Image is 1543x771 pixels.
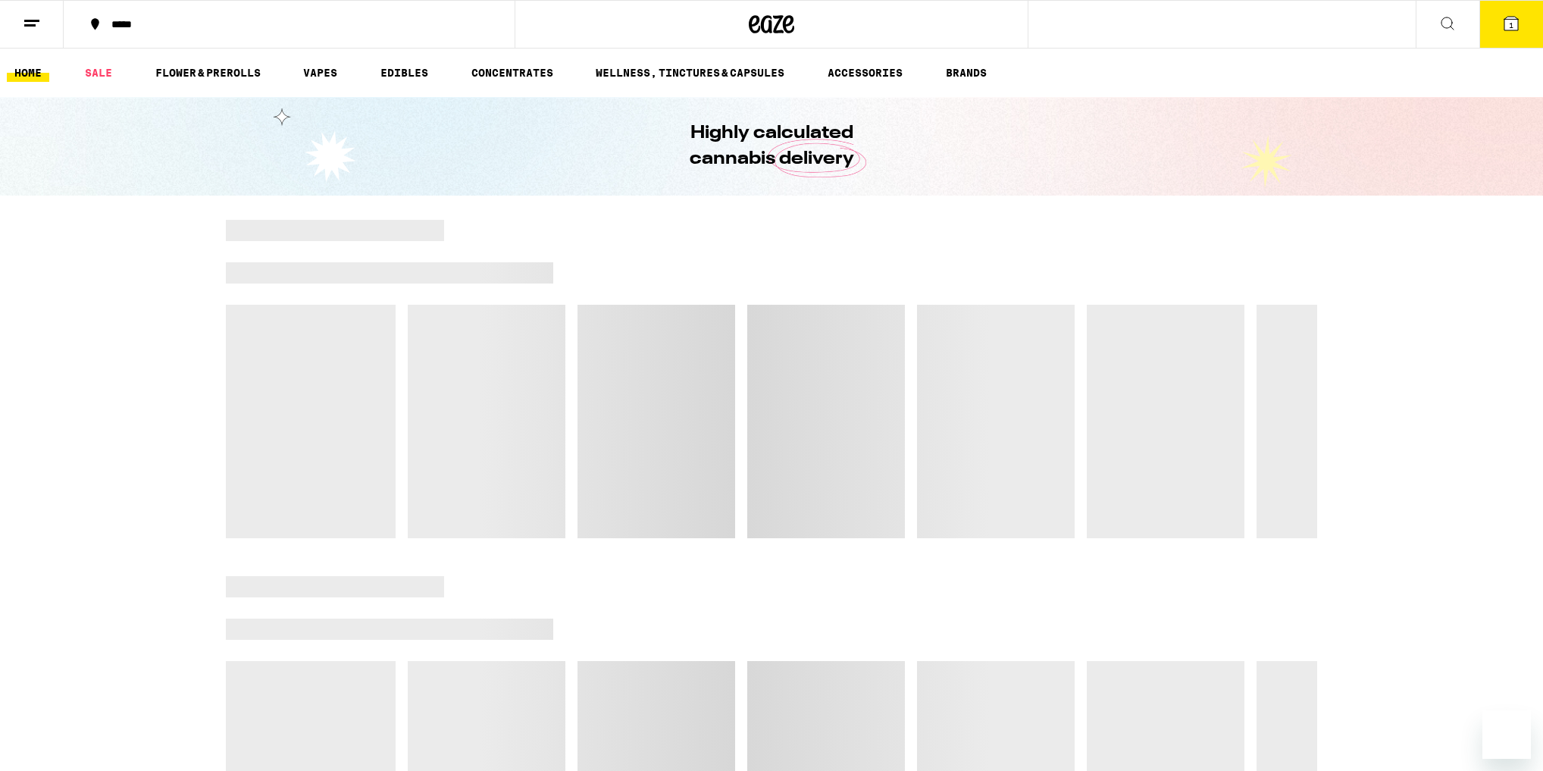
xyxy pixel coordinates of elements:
a: BRANDS [938,64,994,82]
a: HOME [7,64,49,82]
a: ACCESSORIES [820,64,910,82]
a: SALE [77,64,120,82]
h1: Highly calculated cannabis delivery [646,121,897,172]
iframe: Button to launch messaging window [1482,710,1531,759]
a: FLOWER & PREROLLS [148,64,268,82]
span: 1 [1509,20,1513,30]
a: EDIBLES [373,64,436,82]
a: WELLNESS, TINCTURES & CAPSULES [588,64,792,82]
button: 1 [1479,1,1543,48]
a: CONCENTRATES [464,64,561,82]
a: VAPES [296,64,345,82]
